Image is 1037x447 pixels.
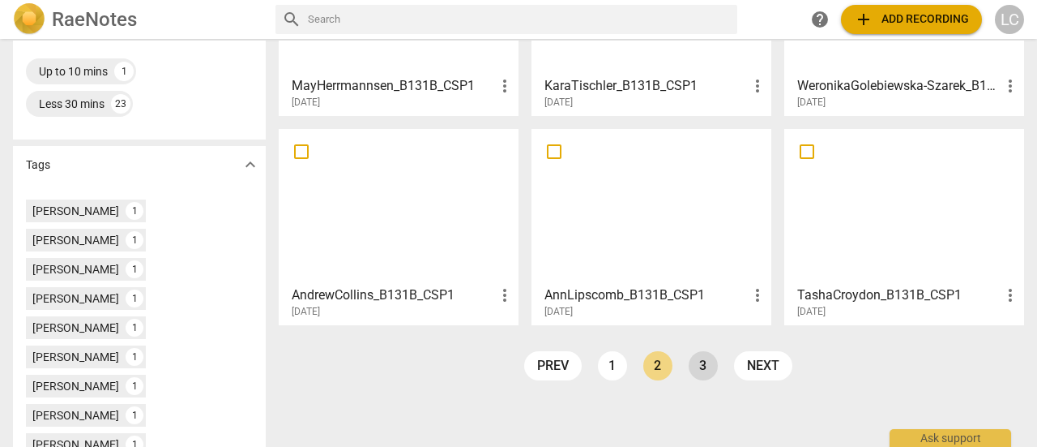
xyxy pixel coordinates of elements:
[126,377,143,395] div: 1
[126,290,143,307] div: 1
[1001,76,1020,96] span: more_vert
[524,351,582,380] a: prev
[537,135,766,318] a: AnnLipscomb_B131B_CSP1[DATE]
[111,94,130,114] div: 23
[734,351,792,380] a: next
[126,348,143,366] div: 1
[308,6,731,32] input: Search
[748,286,767,305] span: more_vert
[126,260,143,278] div: 1
[748,76,767,96] span: more_vert
[1001,286,1020,305] span: more_vert
[544,76,748,96] h3: KaraTischler_B131B_CSP1
[32,320,119,336] div: [PERSON_NAME]
[292,305,320,319] span: [DATE]
[32,378,119,394] div: [PERSON_NAME]
[32,232,119,248] div: [PERSON_NAME]
[126,231,143,249] div: 1
[810,10,830,29] span: help
[284,135,513,318] a: AndrewCollins_B131B_CSP1[DATE]
[13,3,45,36] img: Logo
[797,76,1001,96] h3: WeronikaGolebiewska-Szarek_B131B_CSP1
[292,76,495,96] h3: MayHerrmannsen_B131B_CSP1
[598,351,627,380] a: Page 1
[544,96,573,110] span: [DATE]
[241,155,260,174] span: expand_more
[52,8,137,31] h2: RaeNotes
[26,157,50,174] p: Tags
[292,286,495,305] h3: AndrewCollins_B131B_CSP1
[689,351,718,380] a: Page 3
[32,349,119,365] div: [PERSON_NAME]
[126,406,143,424] div: 1
[114,62,134,81] div: 1
[995,5,1024,34] button: LC
[32,261,119,277] div: [PERSON_NAME]
[32,407,119,423] div: [PERSON_NAME]
[797,286,1001,305] h3: TashaCroydon_B131B_CSP1
[805,5,834,34] a: Help
[32,290,119,307] div: [PERSON_NAME]
[39,96,105,112] div: Less 30 mins
[544,305,573,319] span: [DATE]
[282,10,301,29] span: search
[39,63,108,80] div: Up to 10 mins
[841,5,982,34] button: Upload
[854,10,969,29] span: Add recording
[797,96,826,110] span: [DATE]
[797,305,826,319] span: [DATE]
[126,202,143,220] div: 1
[495,286,514,305] span: more_vert
[544,286,748,305] h3: AnnLipscomb_B131B_CSP1
[790,135,1018,318] a: TashaCroydon_B131B_CSP1[DATE]
[854,10,873,29] span: add
[126,319,143,337] div: 1
[495,76,514,96] span: more_vert
[890,429,1011,447] div: Ask support
[292,96,320,110] span: [DATE]
[238,153,262,177] button: Show more
[643,351,672,380] a: Page 2 is your current page
[32,203,119,219] div: [PERSON_NAME]
[13,3,262,36] a: LogoRaeNotes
